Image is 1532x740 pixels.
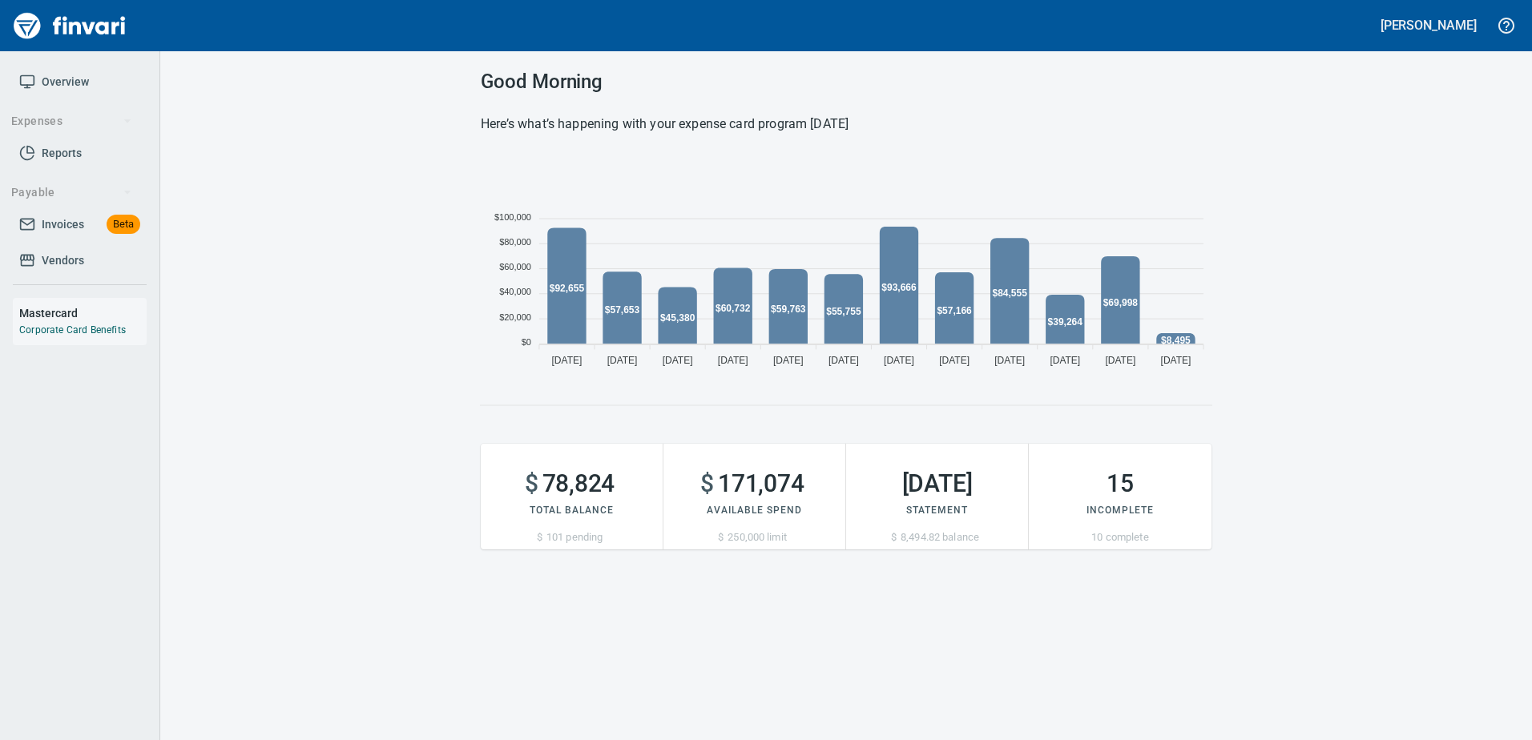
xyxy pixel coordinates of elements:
[13,207,147,243] a: InvoicesBeta
[522,337,531,347] tspan: $0
[884,355,914,366] tspan: [DATE]
[42,143,82,163] span: Reports
[42,251,84,271] span: Vendors
[481,113,1211,135] h6: Here’s what’s happening with your expense card program [DATE]
[607,355,638,366] tspan: [DATE]
[107,215,140,234] span: Beta
[552,355,583,366] tspan: [DATE]
[494,212,531,222] tspan: $100,000
[5,107,139,136] button: Expenses
[19,324,126,336] a: Corporate Card Benefits
[663,355,693,366] tspan: [DATE]
[499,237,531,247] tspan: $80,000
[42,72,89,92] span: Overview
[1105,355,1135,366] tspan: [DATE]
[499,287,531,296] tspan: $40,000
[499,262,531,271] tspan: $60,000
[1050,355,1080,366] tspan: [DATE]
[13,243,147,279] a: Vendors
[19,304,147,322] h6: Mastercard
[11,111,132,131] span: Expenses
[773,355,804,366] tspan: [DATE]
[5,178,139,207] button: Payable
[994,355,1025,366] tspan: [DATE]
[1377,13,1481,38] button: [PERSON_NAME]
[11,183,132,203] span: Payable
[10,6,130,45] img: Finvari
[13,135,147,171] a: Reports
[1161,355,1191,366] tspan: [DATE]
[42,215,84,235] span: Invoices
[939,355,970,366] tspan: [DATE]
[718,355,748,366] tspan: [DATE]
[13,64,147,100] a: Overview
[1381,17,1477,34] h5: [PERSON_NAME]
[481,70,1211,93] h3: Good Morning
[499,312,531,322] tspan: $20,000
[828,355,859,366] tspan: [DATE]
